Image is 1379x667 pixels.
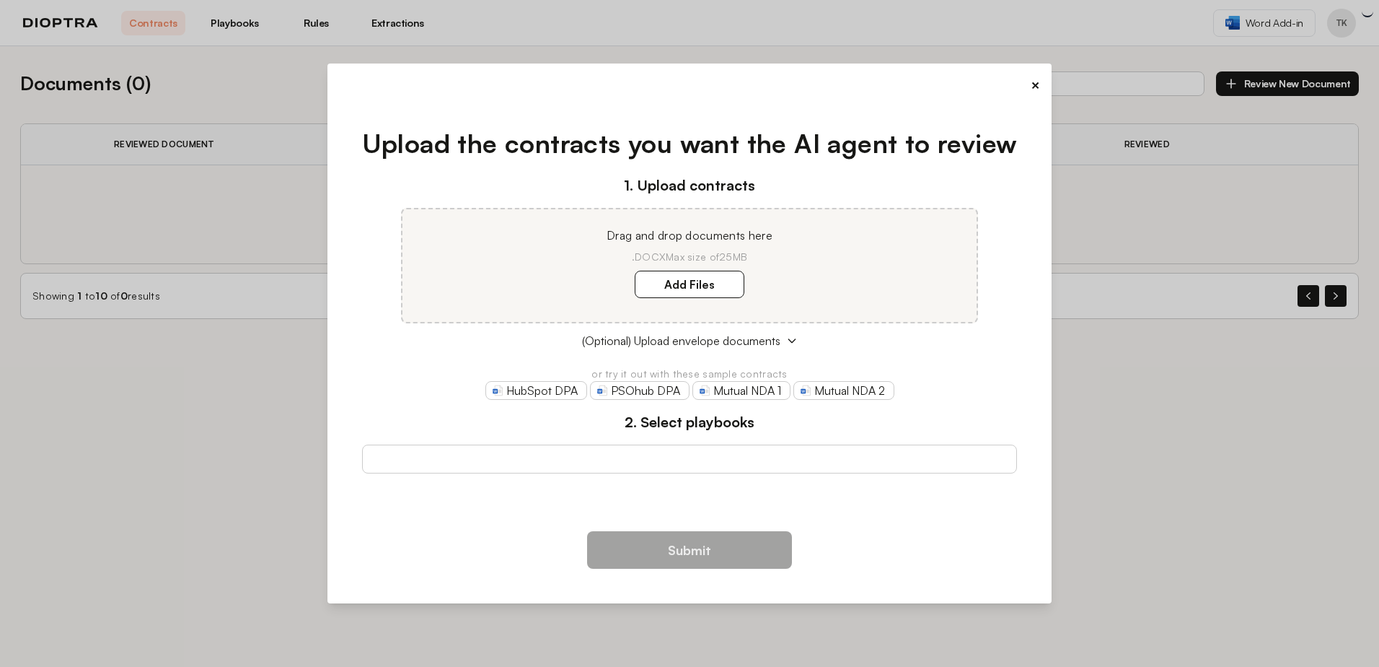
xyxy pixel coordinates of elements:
[362,124,1018,163] h1: Upload the contracts you want the AI agent to review
[420,227,959,244] p: Drag and drop documents here
[692,381,790,400] a: Mutual NDA 1
[587,531,792,569] button: Submit
[420,250,959,264] p: .DOCX Max size of 25MB
[635,271,744,298] label: Add Files
[485,381,587,400] a: HubSpot DPA
[1031,75,1040,95] button: ×
[793,381,894,400] a: Mutual NDA 2
[362,332,1018,349] button: (Optional) Upload envelope documents
[590,381,689,400] a: PSOhub DPA
[362,175,1018,196] h3: 1. Upload contracts
[362,411,1018,433] h3: 2. Select playbooks
[362,367,1018,381] p: or try it out with these sample contracts
[582,332,780,349] span: (Optional) Upload envelope documents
